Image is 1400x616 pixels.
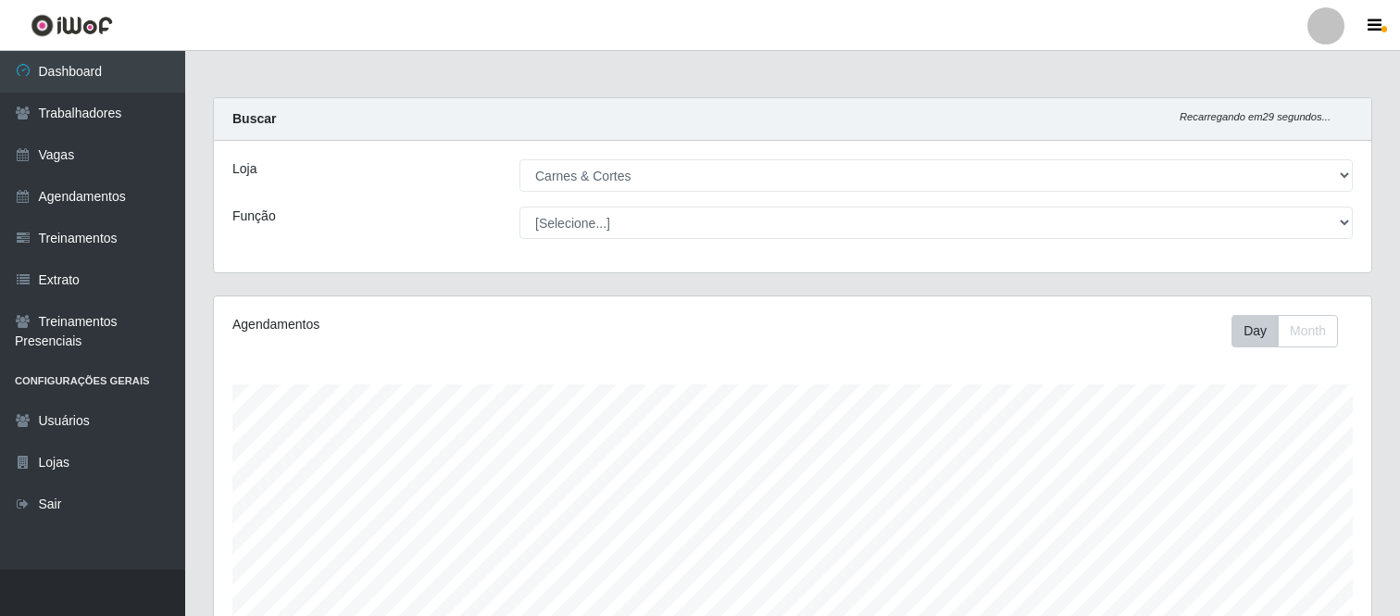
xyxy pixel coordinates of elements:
[1278,315,1338,347] button: Month
[232,207,276,226] label: Função
[1231,315,1279,347] button: Day
[232,111,276,126] strong: Buscar
[1180,111,1331,122] i: Recarregando em 29 segundos...
[31,14,113,37] img: CoreUI Logo
[1231,315,1353,347] div: Toolbar with button groups
[232,159,256,179] label: Loja
[232,315,683,334] div: Agendamentos
[1231,315,1338,347] div: First group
